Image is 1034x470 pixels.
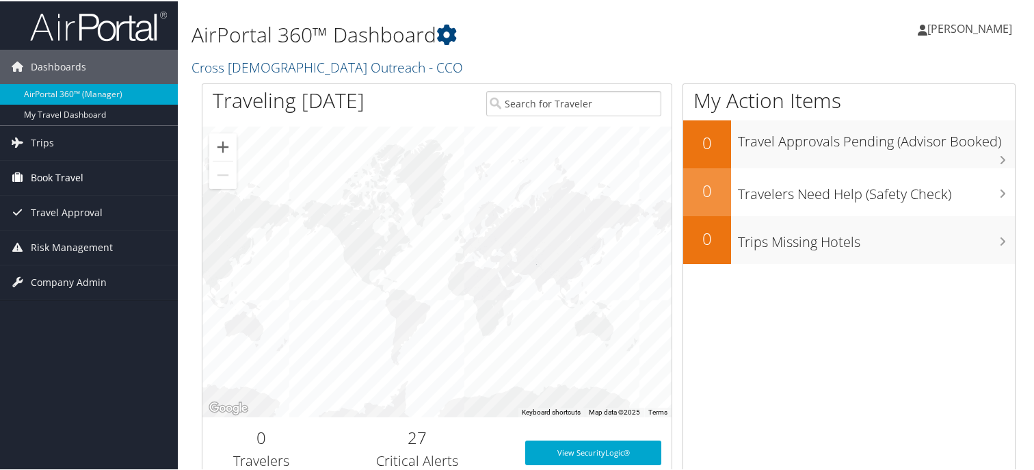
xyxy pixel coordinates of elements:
[918,7,1026,48] a: [PERSON_NAME]
[525,439,661,464] a: View SecurityLogic®
[31,159,83,194] span: Book Travel
[31,264,107,298] span: Company Admin
[330,450,505,469] h3: Critical Alerts
[206,398,251,416] img: Google
[31,229,113,263] span: Risk Management
[683,178,731,201] h2: 0
[683,119,1015,167] a: 0Travel Approvals Pending (Advisor Booked)
[738,124,1015,150] h3: Travel Approvals Pending (Advisor Booked)
[738,177,1015,203] h3: Travelers Need Help (Safety Check)
[683,226,731,249] h2: 0
[30,9,167,41] img: airportal-logo.png
[330,425,505,448] h2: 27
[209,160,237,187] button: Zoom out
[213,450,309,469] h3: Travelers
[927,20,1012,35] span: [PERSON_NAME]
[213,85,364,114] h1: Traveling [DATE]
[738,224,1015,250] h3: Trips Missing Hotels
[31,125,54,159] span: Trips
[683,167,1015,215] a: 0Travelers Need Help (Safety Check)
[683,85,1015,114] h1: My Action Items
[191,19,747,48] h1: AirPortal 360™ Dashboard
[206,398,251,416] a: Open this area in Google Maps (opens a new window)
[683,215,1015,263] a: 0Trips Missing Hotels
[589,407,640,415] span: Map data ©2025
[191,57,466,75] a: Cross [DEMOGRAPHIC_DATA] Outreach - CCO
[31,194,103,229] span: Travel Approval
[522,406,581,416] button: Keyboard shortcuts
[31,49,86,83] span: Dashboards
[648,407,667,415] a: Terms (opens in new tab)
[213,425,309,448] h2: 0
[209,132,237,159] button: Zoom in
[486,90,661,115] input: Search for Traveler
[683,130,731,153] h2: 0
